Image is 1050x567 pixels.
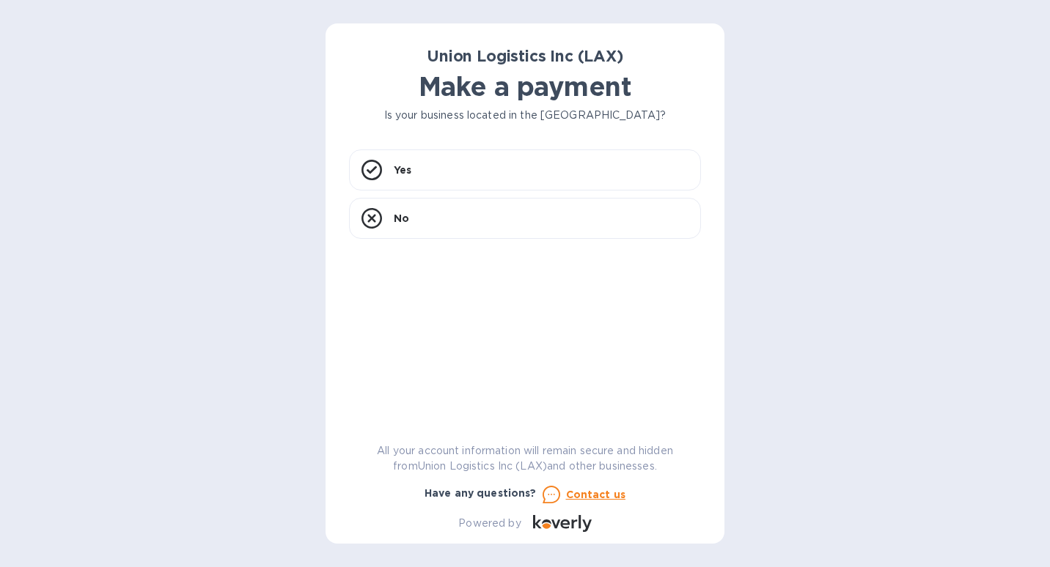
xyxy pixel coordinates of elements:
[427,47,623,65] b: Union Logistics Inc (LAX)
[458,516,521,531] p: Powered by
[349,108,701,123] p: Is your business located in the [GEOGRAPHIC_DATA]?
[425,487,537,499] b: Have any questions?
[566,489,626,500] u: Contact us
[349,71,701,102] h1: Make a payment
[394,211,409,226] p: No
[349,443,701,474] p: All your account information will remain secure and hidden from Union Logistics Inc (LAX) and oth...
[394,163,411,177] p: Yes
